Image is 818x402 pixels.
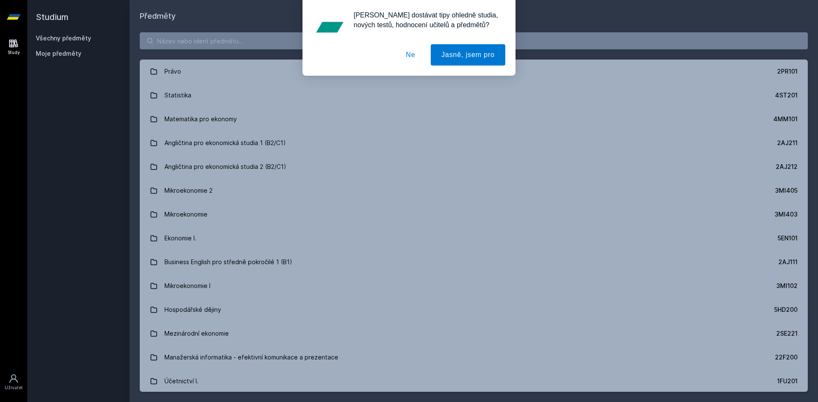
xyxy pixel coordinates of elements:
a: Matematika pro ekonomy 4MM101 [140,107,808,131]
a: Angličtina pro ekonomická studia 1 (B2/C1) 2AJ211 [140,131,808,155]
a: Mikroekonomie 2 3MI405 [140,179,808,202]
div: 3MI102 [776,282,798,290]
a: Ekonomie I. 5EN101 [140,226,808,250]
a: Statistika 4ST201 [140,83,808,107]
div: Hospodářské dějiny [164,301,221,318]
div: 2SE221 [776,329,798,338]
div: 3MI405 [775,186,798,195]
div: 1FU201 [777,377,798,385]
div: [PERSON_NAME] dostávat tipy ohledně studia, nových testů, hodnocení učitelů a předmětů? [347,10,505,30]
div: Mikroekonomie [164,206,207,223]
div: Mezinárodní ekonomie [164,325,229,342]
div: Angličtina pro ekonomická studia 1 (B2/C1) [164,134,286,151]
div: Business English pro středně pokročilé 1 (B1) [164,254,292,271]
button: Jasně, jsem pro [431,44,505,66]
a: Účetnictví I. 1FU201 [140,369,808,393]
a: Uživatel [2,369,26,395]
div: Matematika pro ekonomy [164,111,237,128]
div: 22F200 [775,353,798,362]
div: 3MI403 [775,210,798,219]
a: Manažerská informatika - efektivní komunikace a prezentace 22F200 [140,345,808,369]
a: Mikroekonomie I 3MI102 [140,274,808,298]
div: Mikroekonomie 2 [164,182,213,199]
img: notification icon [313,10,347,44]
div: 4MM101 [773,115,798,123]
div: 2AJ111 [778,258,798,266]
button: Ne [395,44,426,66]
div: Uživatel [5,385,23,391]
a: Angličtina pro ekonomická studia 2 (B2/C1) 2AJ212 [140,155,808,179]
a: Mezinárodní ekonomie 2SE221 [140,322,808,345]
a: Hospodářské dějiny 5HD200 [140,298,808,322]
div: 2AJ211 [777,139,798,147]
div: Manažerská informatika - efektivní komunikace a prezentace [164,349,338,366]
div: 4ST201 [775,91,798,100]
div: Mikroekonomie I [164,277,210,294]
div: Ekonomie I. [164,230,196,247]
div: Účetnictví I. [164,373,199,390]
a: Mikroekonomie 3MI403 [140,202,808,226]
a: Business English pro středně pokročilé 1 (B1) 2AJ111 [140,250,808,274]
div: Angličtina pro ekonomická studia 2 (B2/C1) [164,158,286,175]
div: Statistika [164,87,191,104]
div: 2AJ212 [776,163,798,171]
div: 5HD200 [774,305,798,314]
div: 5EN101 [778,234,798,242]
